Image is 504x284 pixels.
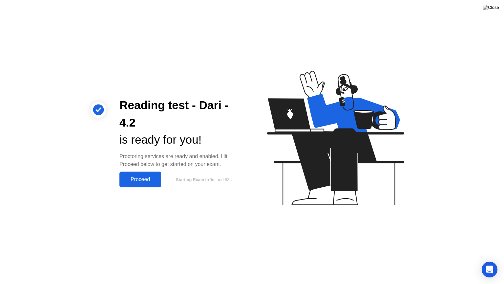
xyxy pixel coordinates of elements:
[482,262,497,277] div: Open Intercom Messenger
[210,177,232,182] span: 9m and 53s
[121,177,159,182] div: Proceed
[164,173,241,186] button: Starting Exam in9m and 53s
[119,97,241,131] div: Reading test - Dari - 4.2
[119,153,241,168] div: Proctoring services are ready and enabled. Hit Proceed below to get started on your exam.
[119,131,241,149] div: is ready for you!
[483,5,499,10] img: Close
[119,172,161,187] button: Proceed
